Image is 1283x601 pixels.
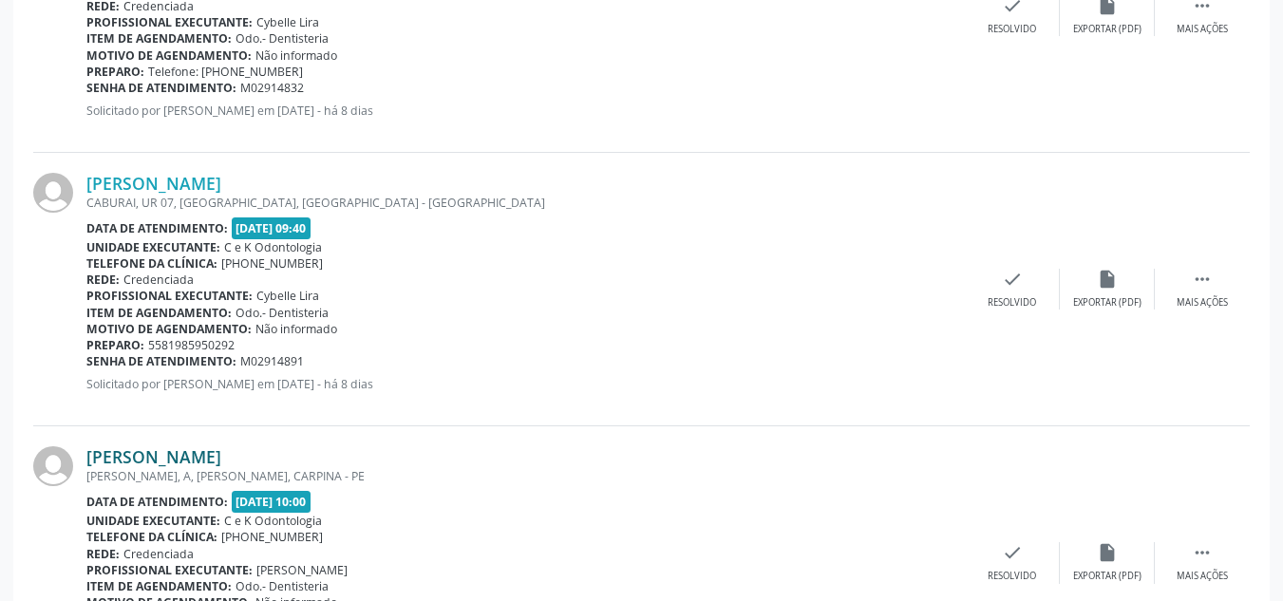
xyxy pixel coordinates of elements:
[1192,542,1213,563] i: 
[86,64,144,80] b: Preparo:
[1177,23,1228,36] div: Mais ações
[255,321,337,337] span: Não informado
[1097,269,1118,290] i: insert_drive_file
[256,14,319,30] span: Cybelle Lira
[86,272,120,288] b: Rede:
[256,562,348,578] span: [PERSON_NAME]
[988,23,1036,36] div: Resolvido
[232,491,311,513] span: [DATE] 10:00
[1097,542,1118,563] i: insert_drive_file
[86,578,232,594] b: Item de agendamento:
[86,30,232,47] b: Item de agendamento:
[86,513,220,529] b: Unidade executante:
[988,570,1036,583] div: Resolvido
[33,173,73,213] img: img
[1073,570,1141,583] div: Exportar (PDF)
[86,529,217,545] b: Telefone da clínica:
[232,217,311,239] span: [DATE] 09:40
[86,47,252,64] b: Motivo de agendamento:
[224,513,322,529] span: C e K Odontologia
[86,321,252,337] b: Motivo de agendamento:
[86,562,253,578] b: Profissional executante:
[86,173,221,194] a: [PERSON_NAME]
[86,255,217,272] b: Telefone da clínica:
[1002,542,1023,563] i: check
[123,546,194,562] span: Credenciada
[221,255,323,272] span: [PHONE_NUMBER]
[86,288,253,304] b: Profissional executante:
[1002,269,1023,290] i: check
[256,288,319,304] span: Cybelle Lira
[148,64,303,80] span: Telefone: [PHONE_NUMBER]
[255,47,337,64] span: Não informado
[33,446,73,486] img: img
[86,446,221,467] a: [PERSON_NAME]
[86,305,232,321] b: Item de agendamento:
[86,353,236,369] b: Senha de atendimento:
[86,494,228,510] b: Data de atendimento:
[86,103,965,119] p: Solicitado por [PERSON_NAME] em [DATE] - há 8 dias
[224,239,322,255] span: C e K Odontologia
[86,239,220,255] b: Unidade executante:
[86,376,965,392] p: Solicitado por [PERSON_NAME] em [DATE] - há 8 dias
[988,296,1036,310] div: Resolvido
[86,14,253,30] b: Profissional executante:
[1177,570,1228,583] div: Mais ações
[86,546,120,562] b: Rede:
[236,578,329,594] span: Odo.- Dentisteria
[148,337,235,353] span: 5581985950292
[86,220,228,236] b: Data de atendimento:
[86,80,236,96] b: Senha de atendimento:
[1177,296,1228,310] div: Mais ações
[123,272,194,288] span: Credenciada
[1073,296,1141,310] div: Exportar (PDF)
[86,337,144,353] b: Preparo:
[86,195,965,211] div: CABURAI, UR 07, [GEOGRAPHIC_DATA], [GEOGRAPHIC_DATA] - [GEOGRAPHIC_DATA]
[240,80,304,96] span: M02914832
[86,468,965,484] div: [PERSON_NAME], A, [PERSON_NAME], CARPINA - PE
[240,353,304,369] span: M02914891
[236,30,329,47] span: Odo.- Dentisteria
[221,529,323,545] span: [PHONE_NUMBER]
[1192,269,1213,290] i: 
[1073,23,1141,36] div: Exportar (PDF)
[236,305,329,321] span: Odo.- Dentisteria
